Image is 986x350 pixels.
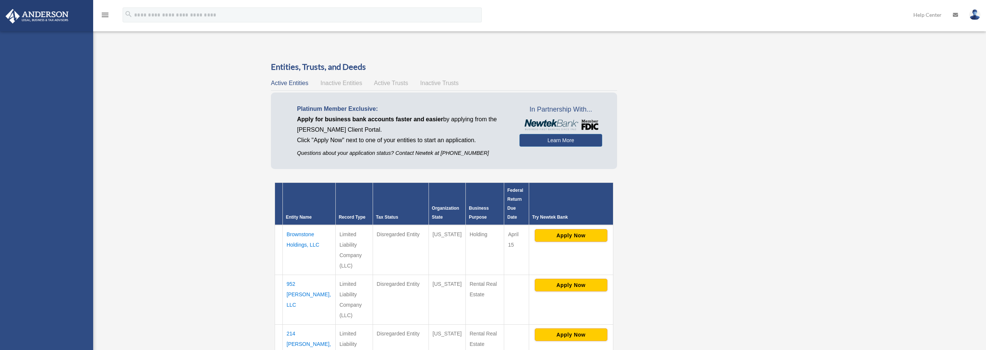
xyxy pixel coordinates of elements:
[271,61,617,73] h3: Entities, Trusts, and Deeds
[3,9,71,24] img: Anderson Advisors Platinum Portal
[535,328,607,341] button: Apply Now
[523,119,598,131] img: NewtekBankLogoSM.png
[297,149,508,158] p: Questions about your application status? Contact Newtek at [PHONE_NUMBER]
[519,104,602,116] span: In Partnership With...
[283,275,336,325] td: 952 [PERSON_NAME], LLC
[535,229,607,242] button: Apply Now
[504,225,529,275] td: April 15
[535,279,607,291] button: Apply Now
[297,135,508,146] p: Click "Apply Now" next to one of your entities to start an application.
[320,80,362,86] span: Inactive Entities
[101,13,110,19] a: menu
[429,225,465,275] td: [US_STATE]
[335,275,373,325] td: Limited Liability Company (LLC)
[101,10,110,19] i: menu
[466,225,504,275] td: Holding
[373,225,429,275] td: Disregarded Entity
[283,183,336,225] th: Entity Name
[124,10,133,18] i: search
[429,183,465,225] th: Organization State
[283,225,336,275] td: Brownstone Holdings, LLC
[297,114,508,135] p: by applying from the [PERSON_NAME] Client Portal.
[504,183,529,225] th: Federal Return Due Date
[466,183,504,225] th: Business Purpose
[374,80,408,86] span: Active Trusts
[373,183,429,225] th: Tax Status
[297,104,508,114] p: Platinum Member Exclusive:
[420,80,459,86] span: Inactive Trusts
[532,213,610,222] div: Try Newtek Bank
[373,275,429,325] td: Disregarded Entity
[271,80,308,86] span: Active Entities
[429,275,465,325] td: [US_STATE]
[969,9,980,20] img: User Pic
[335,183,373,225] th: Record Type
[297,116,443,122] span: Apply for business bank accounts faster and easier
[335,225,373,275] td: Limited Liability Company (LLC)
[519,134,602,147] a: Learn More
[466,275,504,325] td: Rental Real Estate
